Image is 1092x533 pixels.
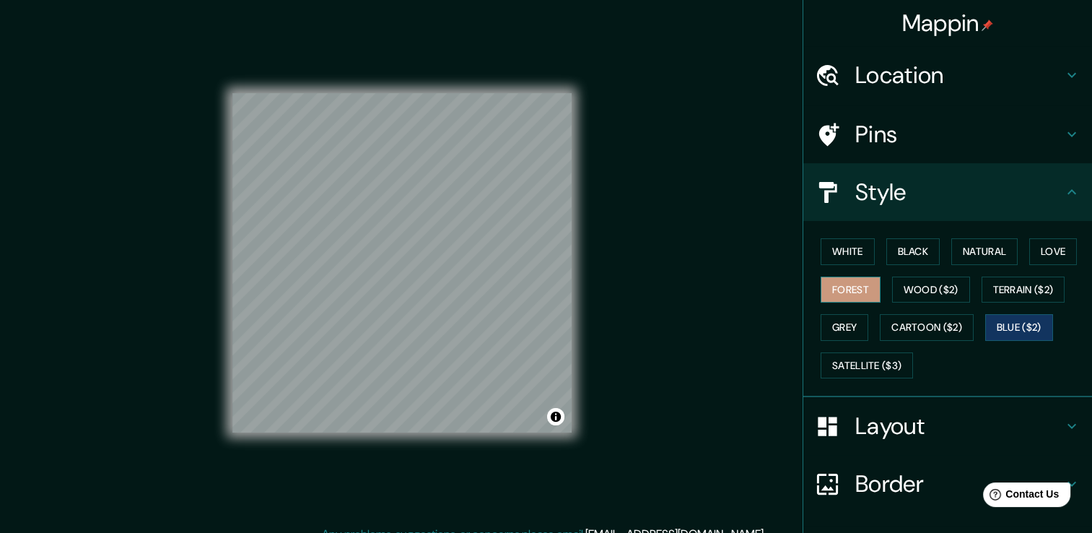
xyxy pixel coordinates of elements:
h4: Layout [855,412,1063,441]
h4: Pins [855,120,1063,149]
button: Cartoon ($2) [880,314,974,341]
h4: Location [855,61,1063,90]
button: Black [886,238,940,265]
iframe: Help widget launcher [964,477,1076,517]
button: Love [1029,238,1077,265]
h4: Style [855,178,1063,207]
button: Grey [821,314,868,341]
button: Toggle attribution [547,408,564,425]
div: Border [803,455,1092,513]
button: Natural [951,238,1018,265]
h4: Border [855,469,1063,498]
h4: Mappin [902,9,994,38]
button: Forest [821,277,881,303]
div: Pins [803,105,1092,163]
button: Terrain ($2) [982,277,1065,303]
canvas: Map [232,93,572,433]
button: Blue ($2) [985,314,1053,341]
button: Satellite ($3) [821,352,913,379]
div: Location [803,46,1092,104]
div: Style [803,163,1092,221]
button: Wood ($2) [892,277,970,303]
button: White [821,238,875,265]
div: Layout [803,397,1092,455]
img: pin-icon.png [982,19,993,31]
